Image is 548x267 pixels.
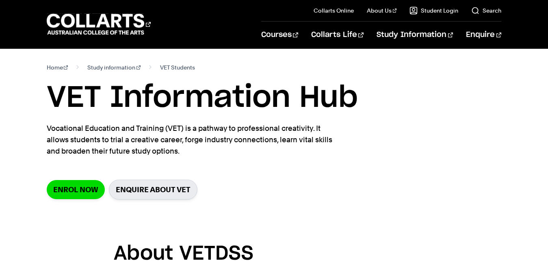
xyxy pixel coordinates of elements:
[109,180,197,200] a: Enquire about VET
[377,22,453,48] a: Study Information
[47,123,343,157] p: Vocational Education and Training (VET) is a pathway to professional creativity. It allows studen...
[471,7,501,15] a: Search
[314,7,354,15] a: Collarts Online
[261,22,298,48] a: Courses
[311,22,364,48] a: Collarts Life
[87,62,141,73] a: Study information
[466,22,501,48] a: Enquire
[47,80,502,116] h1: VET Information Hub
[409,7,458,15] a: Student Login
[367,7,397,15] a: About Us
[47,62,68,73] a: Home
[47,180,105,199] a: Enrol Now
[160,62,195,73] span: VET Students
[47,13,151,36] div: Go to homepage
